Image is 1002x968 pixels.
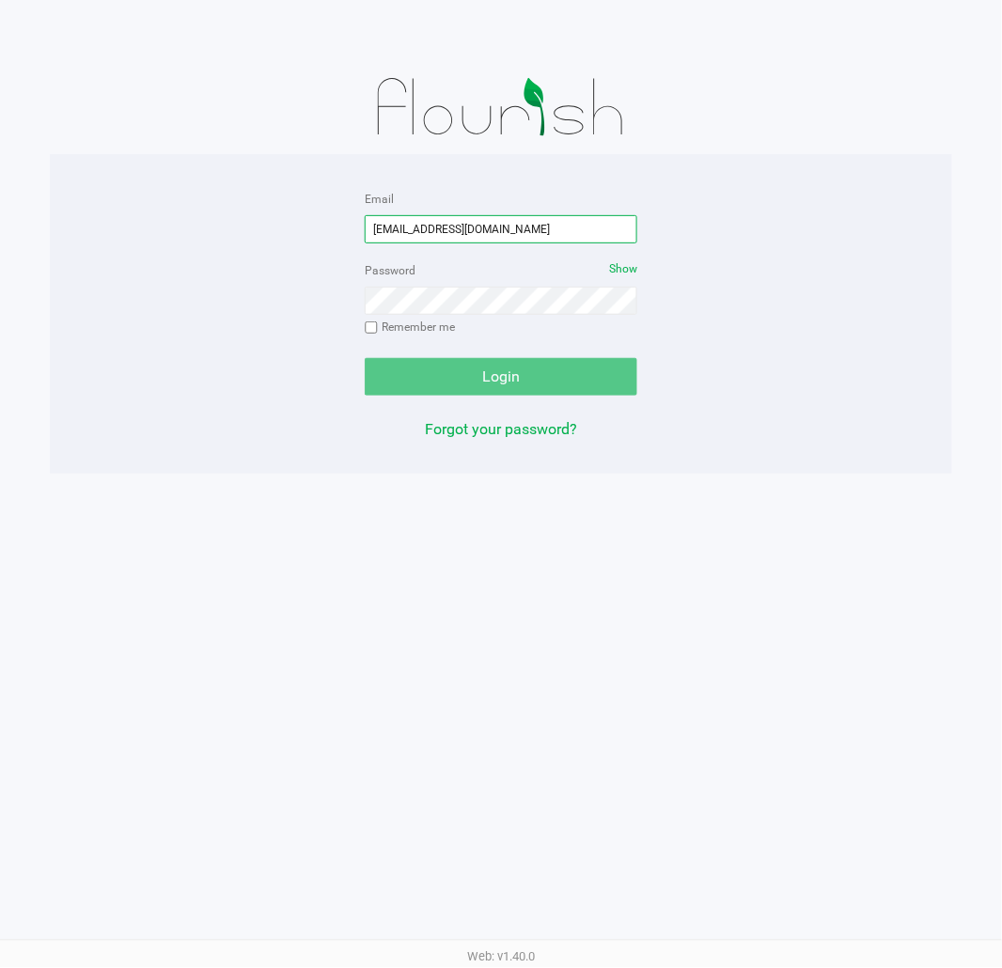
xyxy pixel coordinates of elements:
[467,950,535,964] span: Web: v1.40.0
[365,191,394,208] label: Email
[365,319,455,336] label: Remember me
[365,321,378,335] input: Remember me
[609,262,637,275] span: Show
[365,262,415,279] label: Password
[425,418,577,441] button: Forgot your password?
